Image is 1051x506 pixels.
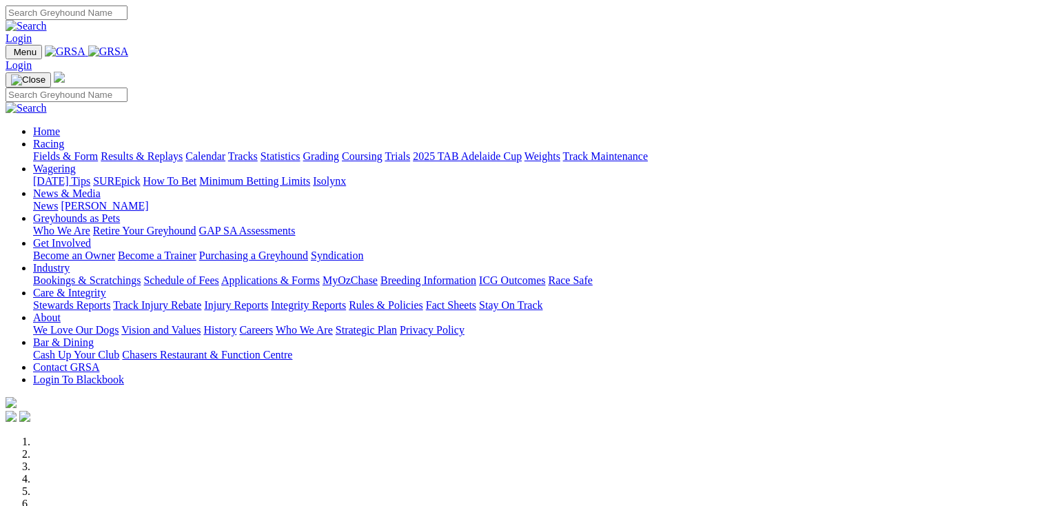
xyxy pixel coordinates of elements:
[33,125,60,137] a: Home
[313,175,346,187] a: Isolynx
[479,274,545,286] a: ICG Outcomes
[6,397,17,408] img: logo-grsa-white.png
[199,250,308,261] a: Purchasing a Greyhound
[400,324,465,336] a: Privacy Policy
[199,225,296,236] a: GAP SA Assessments
[118,250,196,261] a: Become a Trainer
[33,299,1045,312] div: Care & Integrity
[33,250,1045,262] div: Get Involved
[203,324,236,336] a: History
[303,150,339,162] a: Grading
[33,163,76,174] a: Wagering
[6,88,127,102] input: Search
[33,324,1045,336] div: About
[221,274,320,286] a: Applications & Forms
[33,262,70,274] a: Industry
[93,175,140,187] a: SUREpick
[204,299,268,311] a: Injury Reports
[33,150,98,162] a: Fields & Form
[6,32,32,44] a: Login
[33,274,141,286] a: Bookings & Scratchings
[228,150,258,162] a: Tracks
[88,45,129,58] img: GRSA
[524,150,560,162] a: Weights
[113,299,201,311] a: Track Injury Rebate
[33,175,1045,188] div: Wagering
[271,299,346,311] a: Integrity Reports
[33,150,1045,163] div: Racing
[121,324,201,336] a: Vision and Values
[349,299,423,311] a: Rules & Policies
[122,349,292,361] a: Chasers Restaurant & Function Centre
[548,274,592,286] a: Race Safe
[276,324,333,336] a: Who We Are
[33,225,90,236] a: Who We Are
[33,274,1045,287] div: Industry
[336,324,397,336] a: Strategic Plan
[143,175,197,187] a: How To Bet
[33,212,120,224] a: Greyhounds as Pets
[33,138,64,150] a: Racing
[45,45,85,58] img: GRSA
[19,411,30,422] img: twitter.svg
[33,349,1045,361] div: Bar & Dining
[11,74,45,85] img: Close
[426,299,476,311] a: Fact Sheets
[563,150,648,162] a: Track Maintenance
[14,47,37,57] span: Menu
[33,299,110,311] a: Stewards Reports
[33,312,61,323] a: About
[61,200,148,212] a: [PERSON_NAME]
[479,299,542,311] a: Stay On Track
[33,336,94,348] a: Bar & Dining
[323,274,378,286] a: MyOzChase
[33,175,90,187] a: [DATE] Tips
[33,188,101,199] a: News & Media
[6,72,51,88] button: Toggle navigation
[6,6,127,20] input: Search
[33,324,119,336] a: We Love Our Dogs
[33,200,1045,212] div: News & Media
[385,150,410,162] a: Trials
[6,45,42,59] button: Toggle navigation
[6,411,17,422] img: facebook.svg
[342,150,382,162] a: Coursing
[6,102,47,114] img: Search
[6,20,47,32] img: Search
[33,361,99,373] a: Contact GRSA
[380,274,476,286] a: Breeding Information
[54,72,65,83] img: logo-grsa-white.png
[33,349,119,361] a: Cash Up Your Club
[33,225,1045,237] div: Greyhounds as Pets
[33,250,115,261] a: Become an Owner
[33,287,106,298] a: Care & Integrity
[185,150,225,162] a: Calendar
[93,225,196,236] a: Retire Your Greyhound
[239,324,273,336] a: Careers
[33,374,124,385] a: Login To Blackbook
[6,59,32,71] a: Login
[33,237,91,249] a: Get Involved
[413,150,522,162] a: 2025 TAB Adelaide Cup
[199,175,310,187] a: Minimum Betting Limits
[33,200,58,212] a: News
[101,150,183,162] a: Results & Replays
[261,150,300,162] a: Statistics
[311,250,363,261] a: Syndication
[143,274,218,286] a: Schedule of Fees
